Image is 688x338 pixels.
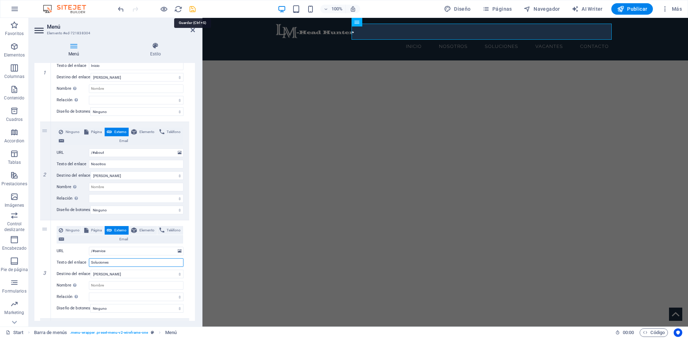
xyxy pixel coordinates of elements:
span: Ninguno [65,226,80,235]
button: Más [659,3,685,15]
span: Externo [114,226,126,235]
label: URL [57,148,89,157]
label: Relación [57,96,89,104]
i: Volver a cargar página [174,5,182,13]
label: Diseño de botones [57,304,90,313]
button: Externo [105,226,129,235]
span: Haz clic para seleccionar y doble clic para editar [34,328,67,337]
i: Deshacer: Cambiar elementos de menú (Ctrl+Z) [117,5,125,13]
em: 2 [39,172,50,177]
button: Página [82,128,104,136]
p: Pie de página [1,267,28,273]
button: Externo [105,128,129,136]
span: Ninguno [65,128,80,136]
button: Publicar [611,3,653,15]
span: Navegador [524,5,560,13]
span: . menu-wrapper .preset-menu-v2-wireframe-one [70,328,148,337]
label: Destino del enlace [57,73,91,82]
span: Más [661,5,682,13]
label: Nombre [57,281,89,290]
p: Elementos [4,52,25,58]
input: Nombre [89,281,183,290]
button: reload [174,5,182,13]
input: Nombre [89,183,183,191]
button: Página [82,226,104,235]
h3: Elemento #ed-721838304 [47,30,181,36]
button: Navegador [521,3,563,15]
span: AI Writer [572,5,603,13]
button: Código [640,328,668,337]
p: Favoritos [5,31,24,36]
p: Contenido [4,95,24,101]
h6: 100% [331,5,343,13]
button: Teléfono [157,128,183,136]
em: 3 [39,270,50,276]
button: Diseño [441,3,474,15]
input: URL... [89,148,183,157]
span: Diseño [444,5,471,13]
h4: Menú [34,42,116,57]
p: Formularios [2,288,26,294]
label: Nombre [57,84,89,93]
div: Diseño (Ctrl+Alt+Y) [441,3,474,15]
label: Diseño de botones [57,206,90,214]
label: Nombre [57,183,89,191]
label: Relación [57,194,89,203]
span: Código [643,328,665,337]
h2: Menú [47,24,195,30]
label: Relación [57,293,89,301]
button: Elemento [129,226,157,235]
span: Publicar [617,5,648,13]
button: Páginas [479,3,515,15]
p: Tablas [8,160,21,165]
p: Prestaciones [1,181,27,187]
span: Externo [114,128,126,136]
p: Encabezado [2,245,27,251]
button: Elemento [129,128,157,136]
span: Página [91,128,102,136]
button: AI Writer [569,3,606,15]
img: Editor Logo [41,5,95,13]
label: URL [57,247,89,255]
i: Al redimensionar, ajustar el nivel de zoom automáticamente para ajustarse al dispositivo elegido. [350,6,356,12]
button: Teléfono [157,226,183,235]
p: Accordion [4,138,24,144]
button: save [188,5,197,13]
a: Haz clic para cancelar la selección y doble clic para abrir páginas [6,328,24,337]
p: Imágenes [5,202,24,208]
span: Email [66,235,181,244]
i: Este elemento es un preajuste personalizable [151,330,154,334]
label: Destino del enlace [57,270,91,278]
nav: breadcrumb [34,328,177,337]
input: Texto del enlace... [89,62,183,70]
label: Texto del enlace [57,62,89,70]
button: Email [57,137,183,145]
span: Elemento [139,128,154,136]
button: Ninguno [57,128,82,136]
button: Usercentrics [674,328,682,337]
button: undo [116,5,125,13]
input: Nombre [89,84,183,93]
span: Página [91,226,102,235]
label: Texto del enlace [57,160,89,168]
button: Haz clic para salir del modo de previsualización y seguir editando [159,5,168,13]
p: Columnas [4,74,25,79]
input: URL... [89,247,183,255]
p: Cuadros [6,117,23,122]
em: 1 [39,70,50,75]
input: Texto del enlace... [89,160,183,168]
span: Teléfono [167,128,181,136]
p: Marketing [4,310,24,315]
span: Teléfono [167,226,181,235]
h4: Estilo [116,42,195,57]
label: Destino del enlace [57,171,91,180]
span: Haz clic para seleccionar y doble clic para editar [165,328,177,337]
span: 00 00 [623,328,634,337]
span: Email [66,137,181,145]
h6: Tiempo de la sesión [615,328,634,337]
button: Ninguno [57,226,82,235]
label: Diseño de botones [57,107,90,116]
span: Elemento [139,226,154,235]
button: 100% [320,5,346,13]
label: Texto del enlace [57,258,89,267]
